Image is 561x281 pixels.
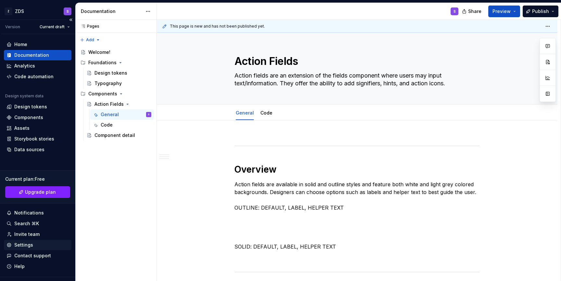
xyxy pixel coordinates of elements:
[233,54,479,69] textarea: Action Fields
[170,24,265,29] span: This page is new and has not been published yet.
[84,130,154,140] a: Component detail
[4,39,71,50] a: Home
[14,242,33,248] div: Settings
[234,164,480,175] h1: Overview
[14,210,44,216] div: Notifications
[14,63,35,69] div: Analytics
[532,8,549,15] span: Publish
[14,41,27,48] div: Home
[4,112,71,123] a: Components
[88,91,117,97] div: Components
[78,35,102,44] button: Add
[236,110,254,116] a: General
[5,186,70,198] button: Upgrade plan
[4,250,71,261] button: Contact support
[454,9,456,14] div: S
[14,125,30,131] div: Assets
[4,240,71,250] a: Settings
[78,89,154,99] div: Components
[94,132,135,139] div: Component detail
[4,102,71,112] a: Design tokens
[40,24,65,30] span: Current draft
[4,261,71,272] button: Help
[459,6,486,17] button: Share
[78,47,154,140] div: Page tree
[94,101,124,107] div: Action Fields
[78,57,154,68] div: Foundations
[14,136,54,142] div: Storybook stories
[14,252,51,259] div: Contact support
[14,220,39,227] div: Search ⌘K
[5,176,70,182] div: Current plan : Free
[4,123,71,133] a: Assets
[84,68,154,78] a: Design tokens
[90,120,154,130] a: Code
[37,22,73,31] button: Current draft
[4,134,71,144] a: Storybook stories
[4,208,71,218] button: Notifications
[14,263,25,270] div: Help
[66,15,75,24] button: Collapse sidebar
[4,50,71,60] a: Documentation
[90,109,154,120] a: GeneralS
[233,70,479,89] textarea: Action fields are an extension of the fields component where users may input text/information. Th...
[5,24,20,30] div: Version
[88,49,110,55] div: Welcome!
[468,8,481,15] span: Share
[101,111,119,118] div: General
[148,111,150,118] div: S
[14,146,44,153] div: Data sources
[78,24,99,29] div: Pages
[94,80,122,87] div: Typography
[233,106,256,119] div: General
[492,8,511,15] span: Preview
[260,110,272,116] a: Code
[523,6,558,17] button: Publish
[234,180,480,196] p: Action fields are available in solid and outline styles and feature both white and light grey col...
[14,104,47,110] div: Design tokens
[14,114,43,121] div: Components
[78,47,154,57] a: Welcome!
[94,70,127,76] div: Design tokens
[488,6,520,17] button: Preview
[1,4,74,18] button: ZZDSS
[258,106,275,119] div: Code
[81,8,142,15] div: Documentation
[4,218,71,229] button: Search ⌘K
[101,122,113,128] div: Code
[14,73,54,80] div: Code automation
[25,189,56,195] span: Upgrade plan
[14,52,49,58] div: Documentation
[234,204,480,212] p: OUTLINE: DEFAULT, LABEL, HELPER TEXT
[15,8,24,15] div: ZDS
[5,93,44,99] div: Design system data
[4,71,71,82] a: Code automation
[84,99,154,109] a: Action Fields
[88,59,117,66] div: Foundations
[4,61,71,71] a: Analytics
[234,243,480,250] p: SOLID: DEFAULT, LABEL, HELPER TEXT
[67,9,69,14] div: S
[4,229,71,239] a: Invite team
[84,78,154,89] a: Typography
[5,7,12,15] div: Z
[14,231,40,238] div: Invite team
[4,144,71,155] a: Data sources
[86,37,94,43] span: Add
